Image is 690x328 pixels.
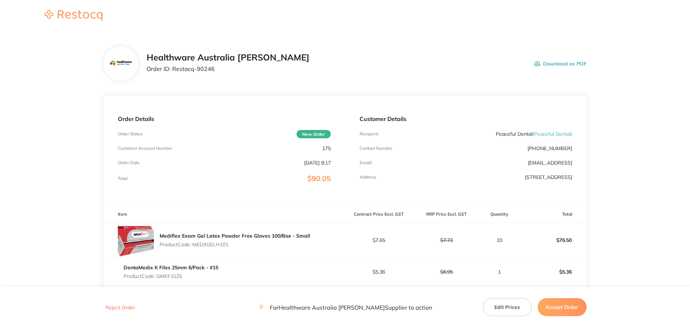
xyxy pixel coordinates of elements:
[147,53,310,63] h2: Healthware Australia [PERSON_NAME]
[118,223,154,257] img: aTBuMzljbA
[346,269,413,275] p: $5.36
[258,304,432,311] p: For Healthware Australia [PERSON_NAME] Supplier to action
[118,160,140,165] p: Order Date
[118,176,128,181] p: Total
[360,131,378,136] p: Recipient
[345,206,413,223] th: Contract Price Excl. GST
[124,273,218,279] p: Product Code: DMKF1525
[496,131,572,137] p: Peaceful Dental
[360,160,372,165] p: Emaill
[37,10,110,21] img: Restocq logo
[360,146,392,151] p: Contact Number
[413,237,480,243] p: $7.73
[527,145,572,151] p: [PHONE_NUMBER]
[304,160,331,166] p: [DATE] 9:17
[147,66,310,72] p: Order ID: Restocq- 90246
[525,174,572,180] p: [STREET_ADDRESS]
[528,159,572,166] a: [EMAIL_ADDRESS]
[103,304,137,311] button: Reject Order
[519,232,586,249] p: $76.50
[483,298,532,316] button: Edit Prices
[307,174,331,183] span: $90.05
[413,206,480,223] th: RRP Price Excl. GST
[103,206,345,223] th: Item
[322,145,331,151] p: 175
[118,146,172,151] p: Customer Account Number
[346,237,413,243] p: $7.65
[533,131,572,137] span: ( Peaceful Dental )
[481,269,518,275] p: 1
[534,53,587,75] button: Download as PDF
[538,298,587,316] button: Accept Order
[360,116,572,122] p: Customer Details
[480,206,519,223] th: Quantity
[481,237,518,243] p: 10
[160,233,310,239] a: Mediflex Exam Gel Latex Powder Free Gloves 100/Box - Small
[360,175,376,180] p: Address
[118,131,143,136] p: Order Status
[297,130,331,138] span: New Order
[519,206,587,223] th: Total
[160,242,310,247] p: Product Code: MEDXGELH101
[37,10,110,22] a: Restocq logo
[124,264,218,271] a: DentaMedix K Files 25mm 6/Pack - #15
[109,52,133,76] img: Mjc2MnhocQ
[118,116,330,122] p: Order Details
[413,269,480,275] p: $6.95
[519,263,586,280] p: $5.36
